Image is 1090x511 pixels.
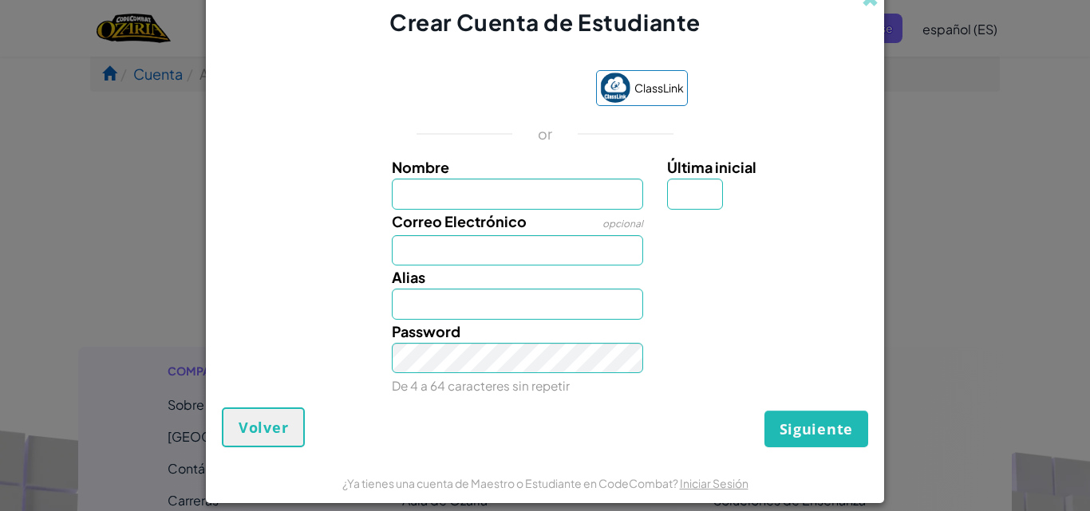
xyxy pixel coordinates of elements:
[392,322,460,340] span: Password
[634,77,684,100] span: ClassLink
[392,158,449,176] span: Nombre
[602,218,643,230] span: opcional
[342,476,680,490] span: ¿Ya tienes una cuenta de Maestro o Estudiante en CodeCombat?
[680,476,748,490] a: Iniciar Sesión
[538,124,553,143] p: or
[394,72,588,107] iframe: Botón Iniciar sesión con Google
[600,73,630,103] img: classlink-logo-small.png
[780,419,853,438] span: Siguiente
[764,411,868,447] button: Siguiente
[389,8,701,36] span: Crear Cuenta de Estudiante
[222,407,305,447] button: Volver
[667,158,756,176] span: Última inicial
[392,378,570,393] small: De 4 a 64 caracteres sin repetir
[392,268,425,286] span: Alias
[239,418,288,437] span: Volver
[392,212,527,230] span: Correo Electrónico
